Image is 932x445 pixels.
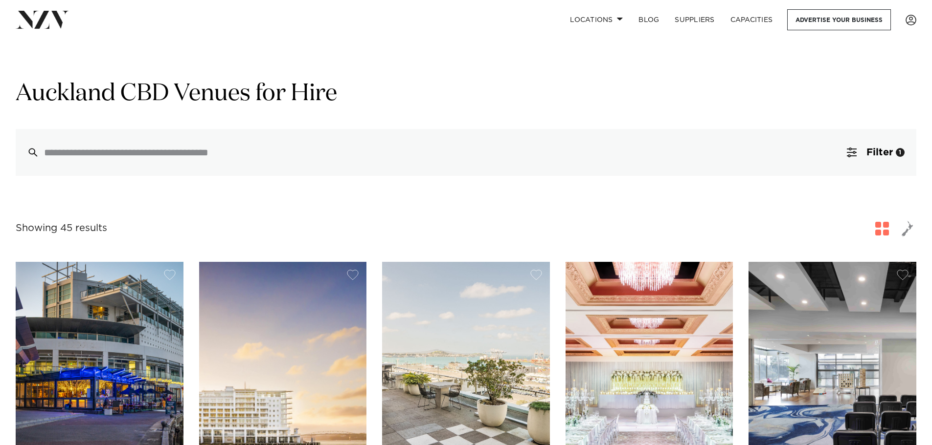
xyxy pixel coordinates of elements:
div: 1 [896,148,905,157]
a: Locations [562,9,631,30]
a: Advertise your business [787,9,891,30]
img: nzv-logo.png [16,11,69,28]
div: Showing 45 results [16,221,107,236]
a: BLOG [631,9,667,30]
span: Filter [866,148,893,157]
a: Capacities [723,9,781,30]
h1: Auckland CBD Venues for Hire [16,79,916,109]
button: Filter1 [835,129,916,176]
a: SUPPLIERS [667,9,722,30]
